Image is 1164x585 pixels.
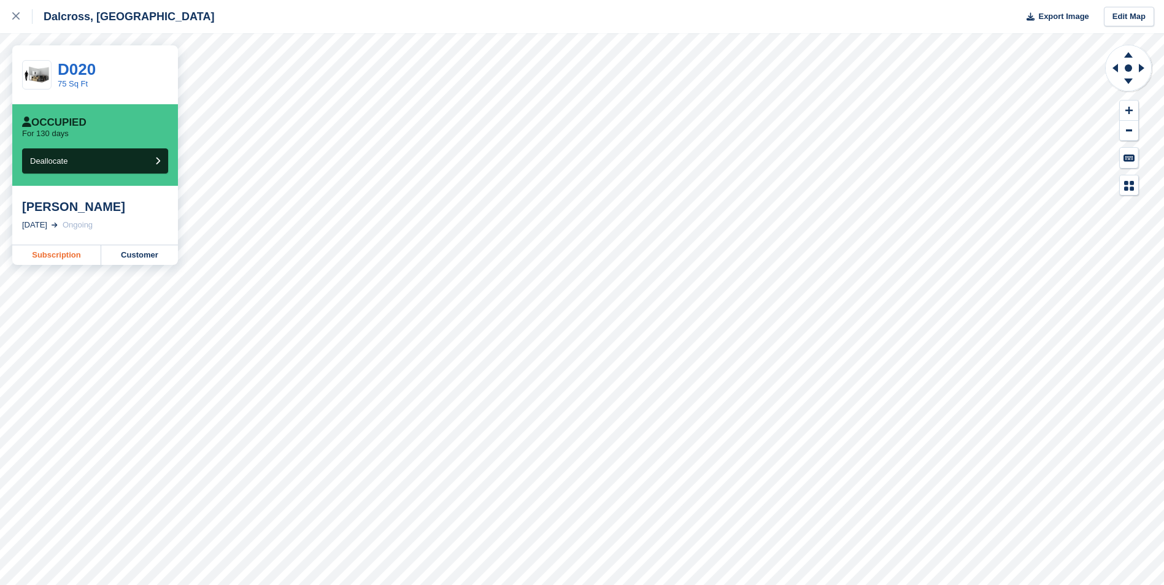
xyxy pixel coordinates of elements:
[22,199,168,214] div: [PERSON_NAME]
[22,219,47,231] div: [DATE]
[1104,7,1154,27] a: Edit Map
[58,60,96,78] a: D020
[23,64,51,86] img: 75-sqft-unit.jpg
[30,156,67,166] span: Deallocate
[12,245,101,265] a: Subscription
[1038,10,1089,23] span: Export Image
[22,129,69,139] p: For 130 days
[1120,121,1138,141] button: Zoom Out
[52,223,58,227] img: arrow-right-light-icn-cde0832a797a2874e46488d9cf13f60e5c3a73dbe684e267c42b8395dfbc2abf.svg
[1019,7,1089,27] button: Export Image
[22,148,168,174] button: Deallocate
[58,79,88,88] a: 75 Sq Ft
[1120,175,1138,196] button: Map Legend
[22,117,87,129] div: Occupied
[1120,148,1138,168] button: Keyboard Shortcuts
[1120,101,1138,121] button: Zoom In
[33,9,214,24] div: Dalcross, [GEOGRAPHIC_DATA]
[63,219,93,231] div: Ongoing
[101,245,178,265] a: Customer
